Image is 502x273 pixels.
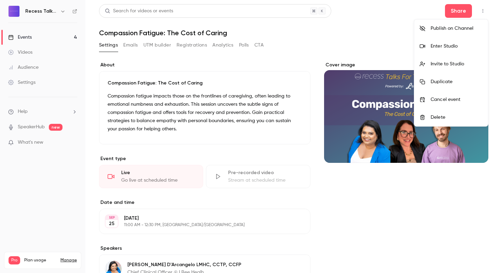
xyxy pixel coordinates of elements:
[431,25,483,32] div: Publish on Channel
[431,96,483,103] div: Cancel event
[431,114,483,121] div: Delete
[431,78,483,85] div: Duplicate
[431,61,483,67] div: Invite to Studio
[431,43,483,50] div: Enter Studio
